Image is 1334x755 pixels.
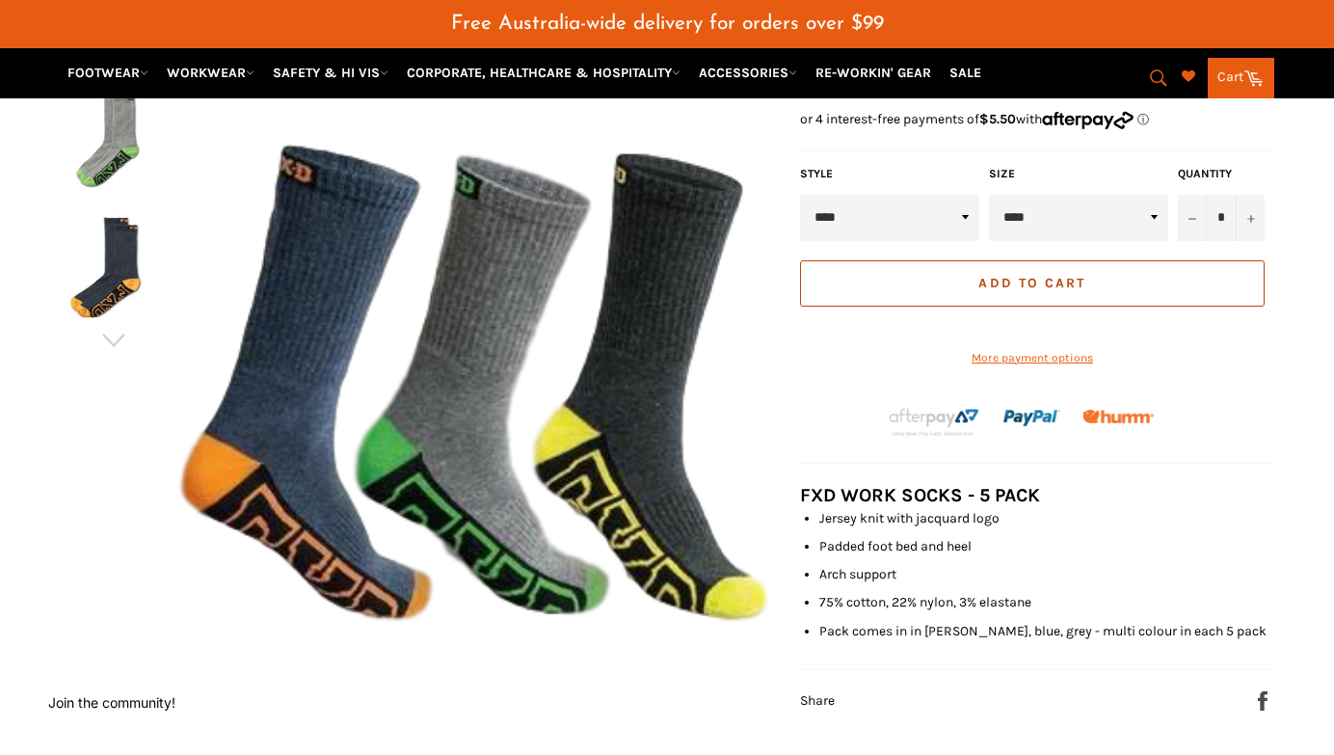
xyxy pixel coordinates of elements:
[819,509,1274,527] li: Jersey knit with jacquard logo
[819,622,1274,640] li: Pack comes in in [PERSON_NAME], blue, grey - multi colour in each 5 pack
[1208,58,1274,98] a: Cart
[265,56,396,90] a: SAFETY & HI VIS
[69,84,158,190] img: FXD WORK SOCKS SK◆1 (5 Pack) - Workin' Gear
[800,166,979,182] label: Style
[978,275,1085,291] span: Add to Cart
[819,537,1274,555] li: Padded foot bed and heel
[48,694,175,711] button: Join the community!
[1178,195,1207,241] button: Reduce item quantity by one
[399,56,688,90] a: CORPORATE, HEALTHCARE & HOSPITALITY
[808,56,939,90] a: RE-WORKIN' GEAR
[60,56,156,90] a: FOOTWEAR
[800,692,835,709] span: Share
[69,213,158,319] img: FXD WORK SOCKS SK◆1 (5 Pack) - Workin' Gear
[819,565,1274,583] li: Arch support
[1003,390,1060,446] img: paypal.png
[819,593,1274,611] li: 75% cotton, 22% nylon, 3% elastane
[800,260,1265,307] button: Add to Cart
[451,13,884,34] span: Free Australia-wide delivery for orders over $99
[989,166,1168,182] label: Size
[942,56,989,90] a: SALE
[159,56,262,90] a: WORKWEAR
[1178,166,1265,182] label: Quantity
[1236,195,1265,241] button: Increase item quantity by one
[887,406,981,439] img: Afterpay-Logo-on-dark-bg_large.png
[800,350,1265,366] a: More payment options
[800,484,1040,506] strong: FXD WORK SOCKS - 5 PACK
[691,56,805,90] a: ACCESSORIES
[1082,410,1154,424] img: Humm_core_logo_RGB-01_300x60px_small_195d8312-4386-4de7-b182-0ef9b6303a37.png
